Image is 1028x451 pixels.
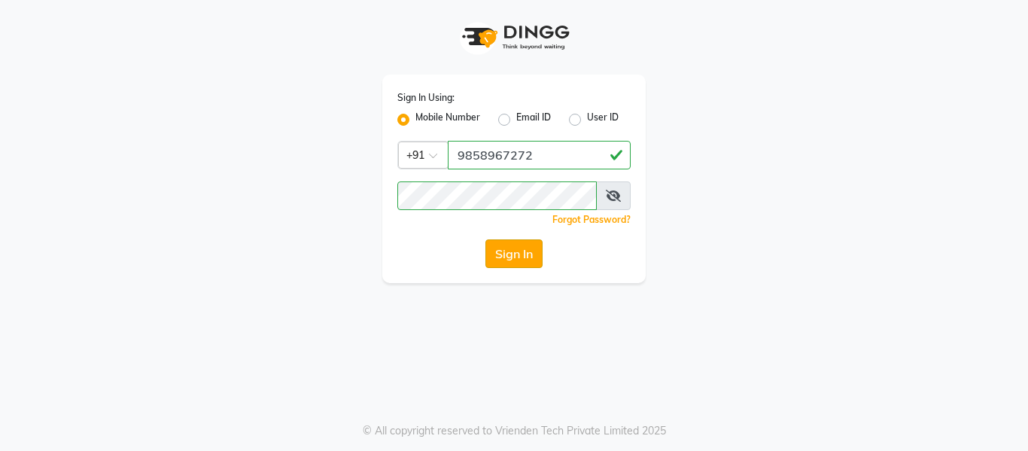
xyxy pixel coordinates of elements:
[454,15,574,59] img: logo1.svg
[587,111,619,129] label: User ID
[448,141,631,169] input: Username
[485,239,543,268] button: Sign In
[397,181,597,210] input: Username
[397,91,455,105] label: Sign In Using:
[552,214,631,225] a: Forgot Password?
[516,111,551,129] label: Email ID
[415,111,480,129] label: Mobile Number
